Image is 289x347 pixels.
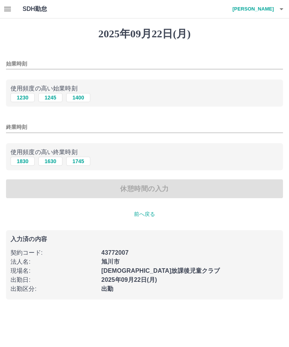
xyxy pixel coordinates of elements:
p: 出勤日 : [11,275,97,284]
button: 1745 [66,157,90,166]
button: 1630 [38,157,62,166]
p: 使用頻度の高い終業時刻 [11,148,278,157]
b: 出勤 [101,286,113,292]
button: 1830 [11,157,35,166]
b: 43772007 [101,249,128,256]
b: 旭川市 [101,258,119,265]
p: 契約コード : [11,248,97,257]
p: 出勤区分 : [11,284,97,293]
b: 2025年09月22日(月) [101,277,157,283]
p: 法人名 : [11,257,97,266]
b: [DEMOGRAPHIC_DATA]放課後児童クラブ [101,268,220,274]
button: 1230 [11,93,35,102]
p: 現場名 : [11,266,97,275]
p: 入力済の内容 [11,236,278,242]
h1: 2025年09月22日(月) [6,28,283,40]
button: 1400 [66,93,90,102]
p: 使用頻度の高い始業時刻 [11,84,278,93]
button: 1245 [38,93,62,102]
p: 前へ戻る [6,210,283,218]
